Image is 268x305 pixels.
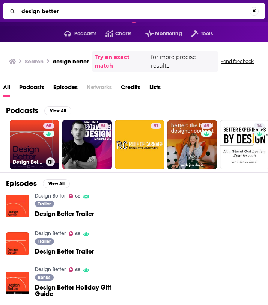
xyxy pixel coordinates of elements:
[6,195,29,217] img: Design Better Trailer
[155,29,182,39] span: Monitoring
[96,28,131,40] a: Charts
[6,232,29,255] img: Design Better Trailer
[35,284,120,297] a: Design Better Holiday Gift Guide
[18,5,250,17] input: Search...
[55,28,96,40] button: open menu
[6,272,29,294] img: Design Better Holiday Gift Guide
[87,81,112,97] span: Networks
[257,122,262,130] span: 14
[35,193,66,199] a: Design Better
[218,58,256,65] button: Send feedback
[35,230,66,237] a: Design Better
[53,58,89,65] h3: design better
[74,29,96,39] span: Podcasts
[75,232,80,236] span: 68
[182,28,213,40] button: open menu
[53,81,78,97] a: Episodes
[25,58,44,65] h3: Search
[35,211,94,217] a: Design Better Trailer
[43,123,54,129] a: 68
[154,122,158,130] span: 51
[6,179,37,188] h2: Episodes
[254,123,265,129] a: 14
[167,120,217,169] a: 45
[201,29,213,39] span: Tools
[75,195,80,198] span: 68
[38,239,51,244] span: Trailer
[101,122,106,130] span: 51
[19,81,44,97] a: Podcasts
[46,122,51,130] span: 68
[6,106,71,115] a: PodcastsView All
[115,29,131,39] span: Charts
[151,123,161,129] a: 51
[151,53,215,70] span: for more precise results
[3,3,265,19] div: Search...
[35,248,94,255] a: Design Better Trailer
[43,179,70,188] button: View All
[38,202,51,206] span: Trailer
[3,81,10,97] a: All
[115,120,164,169] a: 51
[38,275,50,280] span: Bonus
[62,120,112,169] a: 51
[44,106,71,115] button: View All
[149,81,161,97] a: Lists
[35,266,66,273] a: Design Better
[204,122,209,130] span: 45
[10,120,59,169] a: 68Design Better
[69,194,81,198] a: 68
[121,81,140,97] a: Credits
[6,106,38,115] h2: Podcasts
[201,123,212,129] a: 45
[69,267,81,272] a: 68
[75,268,80,272] span: 68
[69,231,81,236] a: 68
[98,123,109,129] a: 51
[95,53,149,70] a: Try an exact match
[13,159,43,165] h3: Design Better
[6,179,70,188] a: EpisodesView All
[136,28,182,40] button: open menu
